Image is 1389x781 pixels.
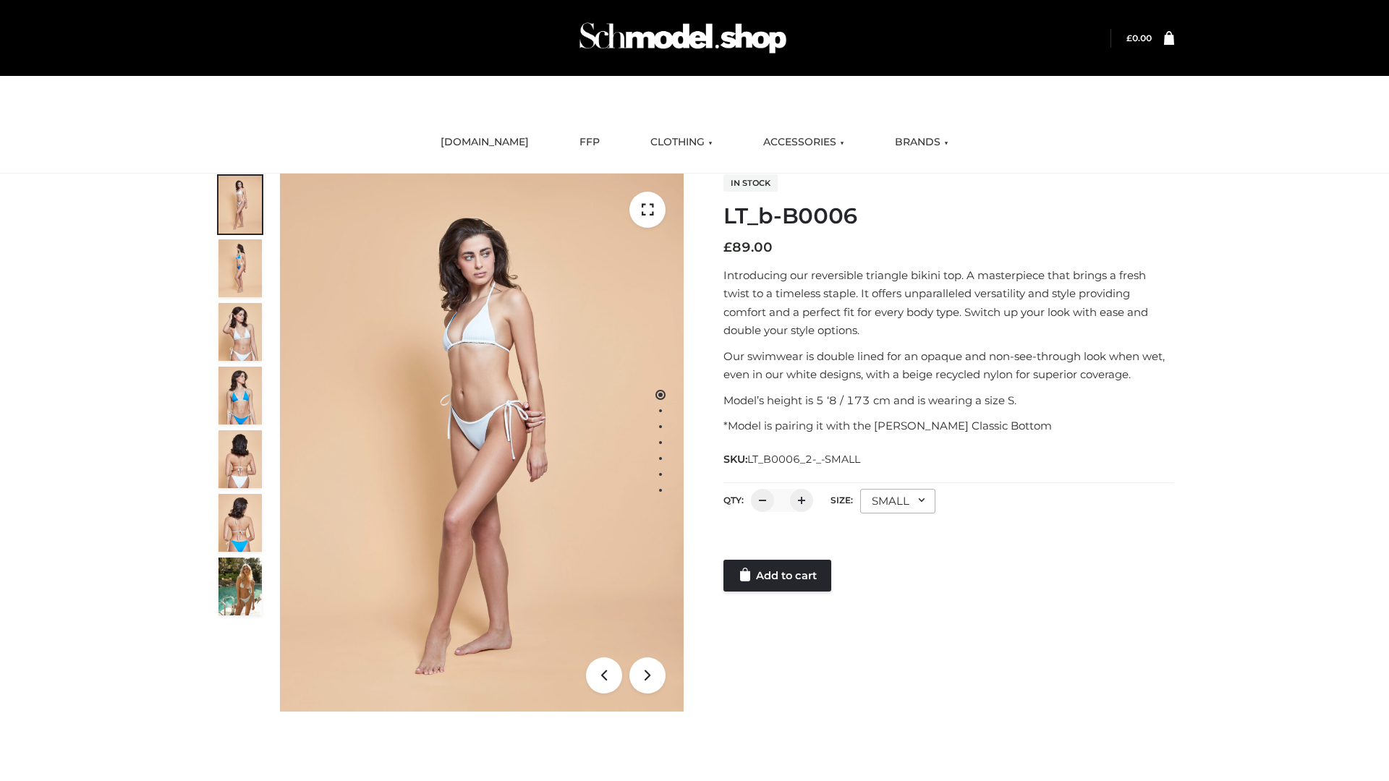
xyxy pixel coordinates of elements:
[723,560,831,592] a: Add to cart
[218,494,262,552] img: ArielClassicBikiniTop_CloudNine_AzureSky_OW114ECO_8-scaled.jpg
[747,453,860,466] span: LT_B0006_2-_-SMALL
[723,451,862,468] span: SKU:
[430,127,540,158] a: [DOMAIN_NAME]
[723,239,773,255] bdi: 89.00
[574,9,791,67] img: Schmodel Admin 964
[723,347,1174,384] p: Our swimwear is double lined for an opaque and non-see-through look when wet, even in our white d...
[218,303,262,361] img: ArielClassicBikiniTop_CloudNine_AzureSky_OW114ECO_3-scaled.jpg
[1126,33,1152,43] bdi: 0.00
[723,391,1174,410] p: Model’s height is 5 ‘8 / 173 cm and is wearing a size S.
[218,430,262,488] img: ArielClassicBikiniTop_CloudNine_AzureSky_OW114ECO_7-scaled.jpg
[723,203,1174,229] h1: LT_b-B0006
[831,495,853,505] label: Size:
[860,489,935,513] div: SMALL
[1126,33,1152,43] a: £0.00
[723,266,1174,340] p: Introducing our reversible triangle bikini top. A masterpiece that brings a fresh twist to a time...
[218,558,262,615] img: Arieltop_CloudNine_AzureSky2.jpg
[723,239,732,255] span: £
[218,176,262,234] img: ArielClassicBikiniTop_CloudNine_AzureSky_OW114ECO_1-scaled.jpg
[218,239,262,297] img: ArielClassicBikiniTop_CloudNine_AzureSky_OW114ECO_2-scaled.jpg
[884,127,959,158] a: BRANDS
[1126,33,1132,43] span: £
[723,495,744,505] label: QTY:
[723,174,778,192] span: In stock
[723,417,1174,435] p: *Model is pairing it with the [PERSON_NAME] Classic Bottom
[752,127,855,158] a: ACCESSORIES
[280,174,684,712] img: ArielClassicBikiniTop_CloudNine_AzureSky_OW114ECO_1
[569,127,611,158] a: FFP
[218,367,262,424] img: ArielClassicBikiniTop_CloudNine_AzureSky_OW114ECO_4-scaled.jpg
[640,127,723,158] a: CLOTHING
